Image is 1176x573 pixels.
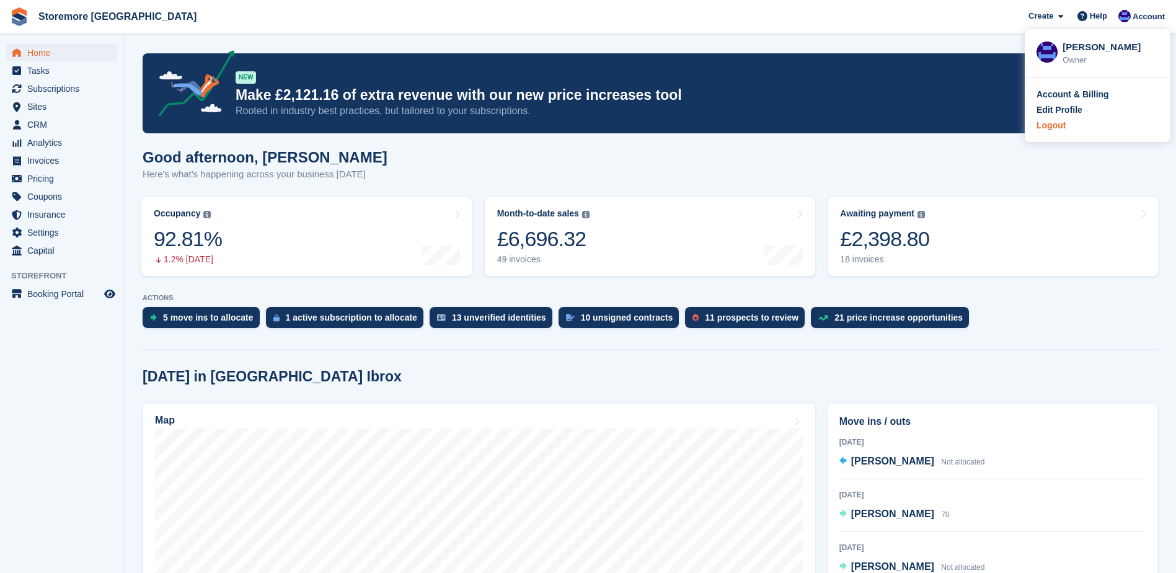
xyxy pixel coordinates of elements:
div: [DATE] [839,437,1146,448]
span: Account [1133,11,1165,23]
img: move_ins_to_allocate_icon-fdf77a2bb77ea45bf5b3d319d69a93e2d87916cf1d5bf7949dd705db3b84f3ca.svg [150,314,157,321]
span: Settings [27,224,102,241]
a: Preview store [102,286,117,301]
img: stora-icon-8386f47178a22dfd0bd8f6a31ec36ba5ce8667c1dd55bd0f319d3a0aa187defe.svg [10,7,29,26]
a: menu [6,98,117,115]
a: menu [6,44,117,61]
a: Account & Billing [1037,88,1159,101]
span: Storefront [11,270,123,282]
span: Subscriptions [27,80,102,97]
span: Capital [27,242,102,259]
a: menu [6,285,117,303]
a: Storemore [GEOGRAPHIC_DATA] [33,6,201,27]
a: menu [6,206,117,223]
span: Home [27,44,102,61]
a: Awaiting payment £2,398.80 18 invoices [828,197,1159,276]
div: 11 prospects to review [705,313,798,322]
div: Owner [1063,54,1159,66]
div: Edit Profile [1037,104,1082,117]
img: icon-info-grey-7440780725fd019a000dd9b08b2336e03edf1995a4989e88bcd33f0948082b44.svg [203,211,211,218]
img: price-adjustments-announcement-icon-8257ccfd72463d97f412b2fc003d46551f7dbcb40ab6d574587a9cd5c0d94... [148,50,235,121]
img: contract_signature_icon-13c848040528278c33f63329250d36e43548de30e8caae1d1a13099fd9432cc5.svg [566,314,575,321]
span: 70 [941,510,949,519]
div: [PERSON_NAME] [1063,40,1159,51]
p: Rooted in industry best practices, but tailored to your subscriptions. [236,104,1049,118]
div: £2,398.80 [840,226,929,252]
span: Analytics [27,134,102,151]
div: [DATE] [839,489,1146,500]
div: 49 invoices [497,254,590,265]
a: menu [6,116,117,133]
img: prospect-51fa495bee0391a8d652442698ab0144808aea92771e9ea1ae160a38d050c398.svg [692,314,699,321]
a: menu [6,242,117,259]
p: Make £2,121.16 of extra revenue with our new price increases tool [236,86,1049,104]
span: [PERSON_NAME] [851,561,934,572]
p: ACTIONS [143,294,1157,302]
span: Sites [27,98,102,115]
a: Occupancy 92.81% 1.2% [DATE] [141,197,472,276]
div: Account & Billing [1037,88,1109,101]
span: Not allocated [941,563,984,572]
a: menu [6,62,117,79]
span: Not allocated [941,458,984,466]
a: menu [6,224,117,241]
a: [PERSON_NAME] 70 [839,507,950,523]
h2: Map [155,415,175,426]
a: 5 move ins to allocate [143,307,266,334]
img: active_subscription_to_allocate_icon-d502201f5373d7db506a760aba3b589e785aa758c864c3986d89f69b8ff3... [273,314,280,322]
div: 1 active subscription to allocate [286,313,417,322]
a: 21 price increase opportunities [811,307,975,334]
a: Logout [1037,119,1159,132]
span: Coupons [27,188,102,205]
span: CRM [27,116,102,133]
a: menu [6,152,117,169]
span: Tasks [27,62,102,79]
a: menu [6,188,117,205]
a: 11 prospects to review [685,307,811,334]
a: 10 unsigned contracts [559,307,686,334]
h2: Move ins / outs [839,414,1146,429]
span: Pricing [27,170,102,187]
p: Here's what's happening across your business [DATE] [143,167,387,182]
a: menu [6,134,117,151]
div: 10 unsigned contracts [581,313,673,322]
a: menu [6,80,117,97]
img: verify_identity-adf6edd0f0f0b5bbfe63781bf79b02c33cf7c696d77639b501bdc392416b5a36.svg [437,314,446,321]
a: 1 active subscription to allocate [266,307,430,334]
span: [PERSON_NAME] [851,456,934,466]
img: icon-info-grey-7440780725fd019a000dd9b08b2336e03edf1995a4989e88bcd33f0948082b44.svg [582,211,590,218]
span: Create [1028,10,1053,22]
a: menu [6,170,117,187]
img: Angela [1037,42,1058,63]
div: Occupancy [154,208,200,219]
div: 5 move ins to allocate [163,313,254,322]
h2: [DATE] in [GEOGRAPHIC_DATA] Ibrox [143,368,402,385]
div: 21 price increase opportunities [834,313,963,322]
span: Invoices [27,152,102,169]
div: Logout [1037,119,1066,132]
div: 18 invoices [840,254,929,265]
a: 13 unverified identities [430,307,559,334]
div: NEW [236,71,256,84]
div: 92.81% [154,226,222,252]
div: Awaiting payment [840,208,914,219]
div: 13 unverified identities [452,313,546,322]
span: [PERSON_NAME] [851,509,934,519]
img: Angela [1118,10,1131,22]
h1: Good afternoon, [PERSON_NAME] [143,149,387,166]
img: icon-info-grey-7440780725fd019a000dd9b08b2336e03edf1995a4989e88bcd33f0948082b44.svg [917,211,925,218]
div: Month-to-date sales [497,208,579,219]
span: Insurance [27,206,102,223]
span: Help [1090,10,1107,22]
a: Edit Profile [1037,104,1159,117]
div: £6,696.32 [497,226,590,252]
div: [DATE] [839,542,1146,553]
img: price_increase_opportunities-93ffe204e8149a01c8c9dc8f82e8f89637d9d84a8eef4429ea346261dce0b2c0.svg [818,315,828,321]
a: [PERSON_NAME] Not allocated [839,454,985,470]
span: Booking Portal [27,285,102,303]
a: Month-to-date sales £6,696.32 49 invoices [485,197,816,276]
div: 1.2% [DATE] [154,254,222,265]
